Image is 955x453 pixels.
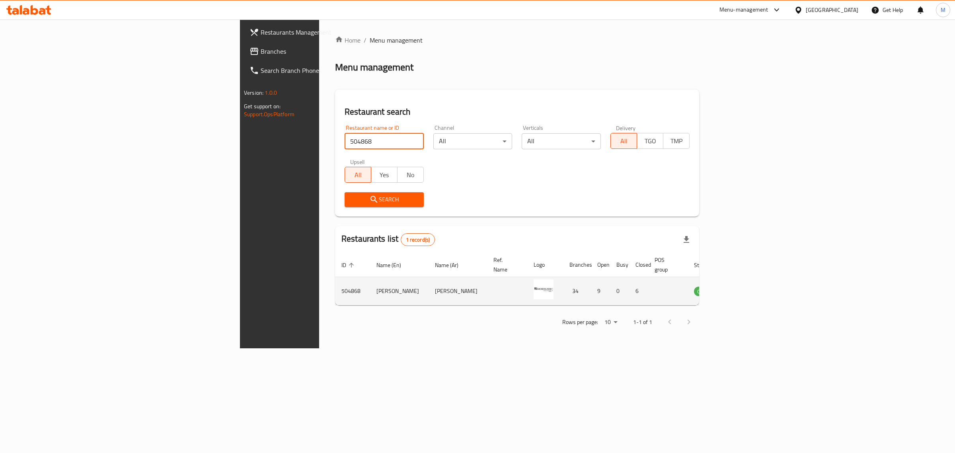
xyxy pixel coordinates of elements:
th: Open [591,253,610,277]
a: Support.OpsPlatform [244,109,294,119]
span: Name (Ar) [435,260,469,270]
th: Logo [527,253,563,277]
span: All [614,135,634,147]
button: TMP [663,133,690,149]
span: Search Branch Phone [261,66,393,75]
span: All [348,169,368,181]
td: 9 [591,277,610,305]
span: POS group [655,255,678,274]
span: 1 record(s) [401,236,435,244]
button: Yes [371,167,398,183]
td: 6 [629,277,648,305]
span: TGO [640,135,660,147]
a: Search Branch Phone [243,61,400,80]
h2: Restaurants list [341,233,435,246]
span: Ref. Name [493,255,518,274]
span: Name (En) [376,260,411,270]
label: Upsell [350,159,365,164]
span: Search [351,195,417,205]
th: Busy [610,253,629,277]
span: OPEN [694,287,713,296]
a: Branches [243,42,400,61]
p: 1-1 of 1 [633,317,652,327]
span: 1.0.0 [265,88,277,98]
label: Delivery [616,125,636,131]
img: Mori Sushi [534,279,554,299]
button: Search [345,192,424,207]
nav: breadcrumb [335,35,699,45]
p: Rows per page: [562,317,598,327]
h2: Restaurant search [345,106,690,118]
button: TGO [637,133,663,149]
span: Status [694,260,720,270]
th: Closed [629,253,648,277]
span: ID [341,260,357,270]
div: Export file [677,230,696,249]
button: All [610,133,637,149]
div: All [522,133,601,149]
span: Restaurants Management [261,27,393,37]
a: Restaurants Management [243,23,400,42]
span: Branches [261,47,393,56]
td: 34 [563,277,591,305]
span: Yes [374,169,394,181]
button: All [345,167,371,183]
button: No [397,167,424,183]
div: Total records count [401,233,435,246]
span: Get support on: [244,101,281,111]
div: All [433,133,513,149]
table: enhanced table [335,253,757,305]
div: [GEOGRAPHIC_DATA] [806,6,858,14]
span: No [401,169,421,181]
span: M [941,6,945,14]
div: Menu-management [719,5,768,15]
td: 0 [610,277,629,305]
div: Rows per page: [601,316,620,328]
th: Branches [563,253,591,277]
td: [PERSON_NAME] [429,277,487,305]
input: Search for restaurant name or ID.. [345,133,424,149]
span: TMP [667,135,686,147]
span: Version: [244,88,263,98]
